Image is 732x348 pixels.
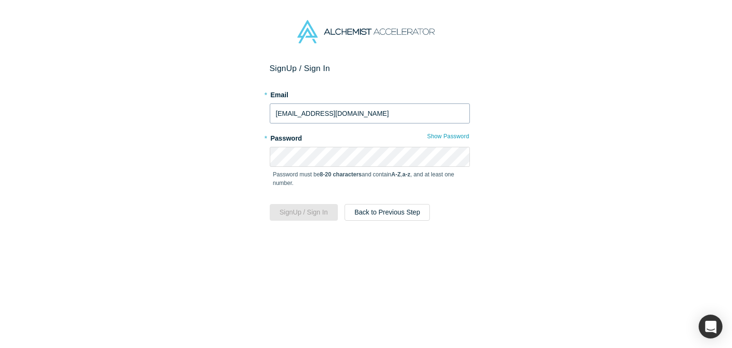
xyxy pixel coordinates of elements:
[270,204,338,221] button: SignUp / Sign In
[297,20,435,43] img: Alchemist Accelerator Logo
[270,130,470,143] label: Password
[270,63,470,73] h2: Sign Up / Sign In
[427,130,469,143] button: Show Password
[270,87,470,100] label: Email
[320,171,362,178] strong: 8-20 characters
[391,171,401,178] strong: A-Z
[402,171,410,178] strong: a-z
[345,204,430,221] button: Back to Previous Step
[273,170,467,187] p: Password must be and contain , , and at least one number.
